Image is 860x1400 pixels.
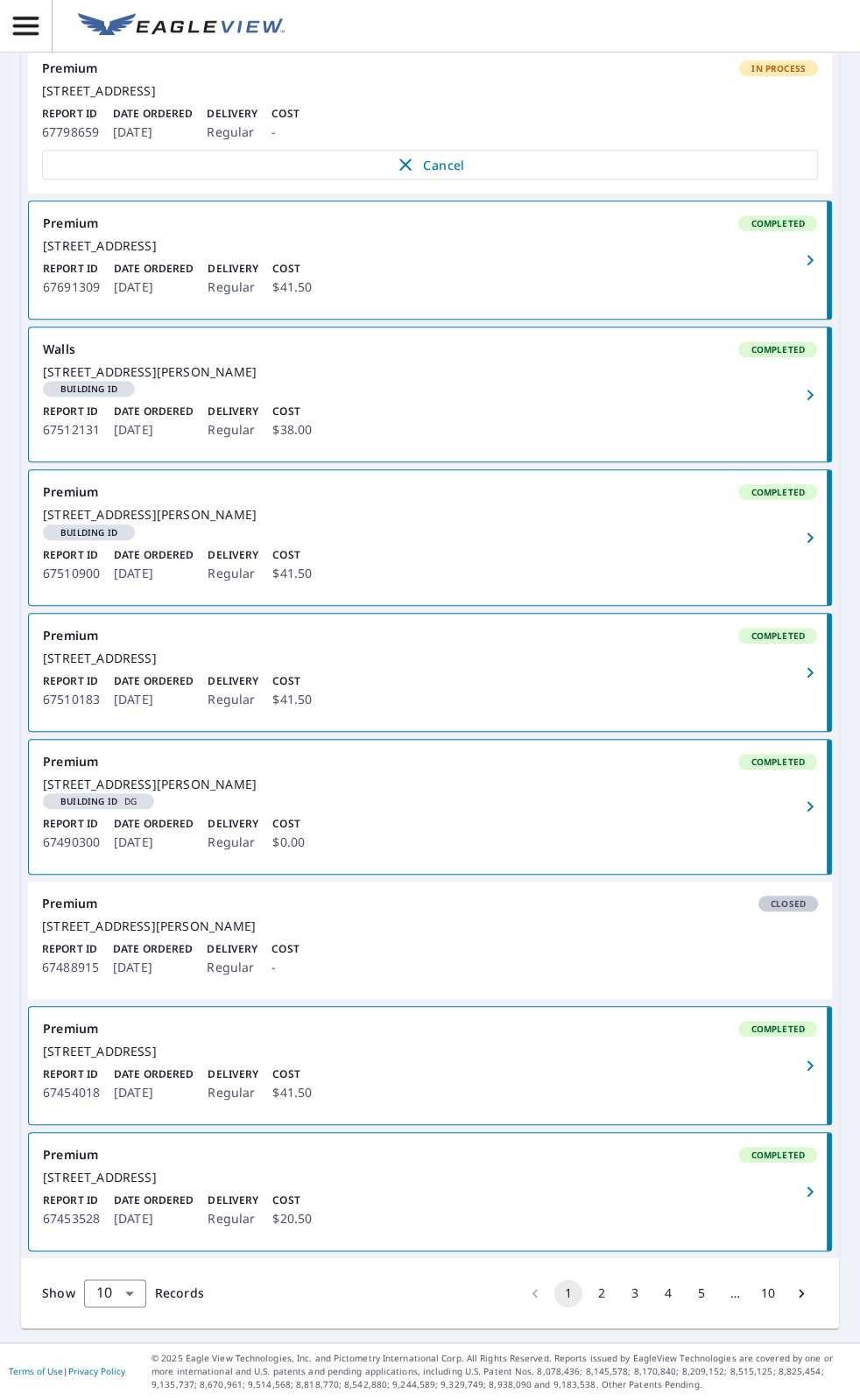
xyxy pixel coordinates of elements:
p: Date Ordered [114,404,194,419]
p: $41.50 [272,563,312,584]
p: 67691309 [43,277,100,298]
p: [DATE] [113,122,193,143]
p: 67798659 [42,122,99,143]
p: Delivery [208,404,258,419]
span: Completed [740,486,815,498]
p: $20.50 [272,1208,312,1229]
div: [STREET_ADDRESS][PERSON_NAME] [42,918,818,934]
div: [STREET_ADDRESS] [42,83,818,99]
a: PremiumClosed[STREET_ADDRESS][PERSON_NAME]Report ID67488915Date Ordered[DATE]DeliveryRegularCost- [28,882,832,999]
p: $38.00 [272,419,312,440]
span: Cancel [60,154,800,175]
span: Closed [760,897,816,910]
p: Delivery [208,261,258,277]
div: Premium [43,628,817,644]
div: [STREET_ADDRESS] [43,1170,817,1185]
p: 67453528 [43,1208,100,1229]
p: Report ID [43,673,100,689]
p: Cost [271,106,299,122]
span: Completed [740,217,815,229]
p: Regular [208,277,258,298]
div: Premium [42,896,818,911]
span: Completed [740,756,815,768]
p: [DATE] [114,277,194,298]
a: Terms of Use [9,1365,63,1377]
p: Report ID [42,106,99,122]
a: PremiumCompleted[STREET_ADDRESS][PERSON_NAME]Building IDDGReport ID67490300Date Ordered[DATE]Deli... [29,740,831,874]
button: Go to page 5 [687,1279,715,1307]
p: Regular [208,1208,258,1229]
div: Premium [42,60,818,76]
button: page 1 [554,1279,582,1307]
a: PremiumCompleted[STREET_ADDRESS]Report ID67453528Date Ordered[DATE]DeliveryRegularCost$20.50 [29,1133,831,1250]
p: Date Ordered [113,106,193,122]
p: Report ID [43,1192,100,1208]
span: DG [50,797,147,806]
div: Premium [43,754,817,770]
p: [DATE] [114,563,194,584]
p: Date Ordered [113,941,193,957]
em: Building ID [60,797,117,806]
p: 67510183 [43,689,100,710]
div: [STREET_ADDRESS][PERSON_NAME] [43,364,817,380]
div: Premium [43,484,817,500]
p: 67488915 [42,957,99,978]
p: [DATE] [114,832,194,853]
button: Go to page 2 [588,1279,616,1307]
p: Cost [272,1066,312,1082]
p: Delivery [208,1192,258,1208]
div: [STREET_ADDRESS][PERSON_NAME] [43,507,817,523]
p: Cost [271,941,299,957]
p: $41.50 [272,277,312,298]
p: Report ID [42,941,99,957]
p: Delivery [208,816,258,832]
div: 10 [84,1269,146,1318]
a: Privacy Policy [68,1365,125,1377]
span: Completed [740,343,815,355]
div: [STREET_ADDRESS] [43,238,817,254]
span: In Process [741,62,816,74]
p: Date Ordered [114,673,194,689]
p: 67490300 [43,832,100,853]
p: Cost [272,816,305,832]
span: Records [155,1284,204,1301]
p: Cost [272,673,312,689]
a: WallsCompleted[STREET_ADDRESS][PERSON_NAME]Building ID Report ID67512131Date Ordered[DATE]Deliver... [29,327,831,461]
p: Cost [272,261,312,277]
div: Premium [43,1021,817,1037]
nav: pagination navigation [518,1279,818,1307]
p: 67512131 [43,419,100,440]
p: [DATE] [114,419,194,440]
span: Show [42,1284,75,1301]
span: Completed [740,1023,815,1035]
p: Report ID [43,547,100,563]
img: EV Logo [78,13,285,39]
p: Regular [208,563,258,584]
p: [DATE] [114,689,194,710]
p: Date Ordered [114,1192,194,1208]
a: PremiumCompleted[STREET_ADDRESS]Report ID67510183Date Ordered[DATE]DeliveryRegularCost$41.50 [29,614,831,731]
div: Premium [43,1147,817,1163]
p: Regular [208,832,258,853]
a: PremiumCompleted[STREET_ADDRESS][PERSON_NAME]Building ID Report ID67510900Date Ordered[DATE]Deliv... [29,470,831,604]
p: Report ID [43,1066,100,1082]
p: - [271,122,299,143]
p: $41.50 [272,1082,312,1103]
div: Premium [43,215,817,231]
p: © 2025 Eagle View Technologies, Inc. and Pictometry International Corp. All Rights Reserved. Repo... [152,1352,851,1391]
div: [STREET_ADDRESS] [43,1044,817,1059]
button: Go to next page [787,1279,815,1307]
p: [DATE] [113,957,193,978]
button: Go to page 3 [621,1279,649,1307]
p: 67510900 [43,563,100,584]
button: Go to page 10 [754,1279,782,1307]
p: Report ID [43,816,100,832]
p: Regular [207,957,257,978]
p: - [271,957,299,978]
p: Cost [272,547,312,563]
p: $41.50 [272,689,312,710]
p: Delivery [207,106,257,122]
p: Delivery [208,547,258,563]
div: Walls [43,341,817,357]
a: PremiumCompleted[STREET_ADDRESS]Report ID67691309Date Ordered[DATE]DeliveryRegularCost$41.50 [29,201,831,319]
